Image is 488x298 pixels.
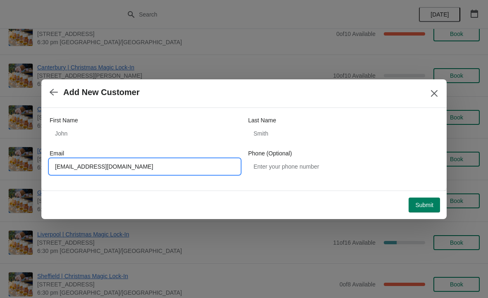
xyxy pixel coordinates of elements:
[50,159,240,174] input: Enter your email
[427,86,442,101] button: Close
[50,116,78,124] label: First Name
[248,159,438,174] input: Enter your phone number
[409,198,440,212] button: Submit
[248,116,276,124] label: Last Name
[50,149,64,157] label: Email
[248,126,438,141] input: Smith
[415,202,433,208] span: Submit
[50,126,240,141] input: John
[248,149,292,157] label: Phone (Optional)
[63,88,139,97] h2: Add New Customer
